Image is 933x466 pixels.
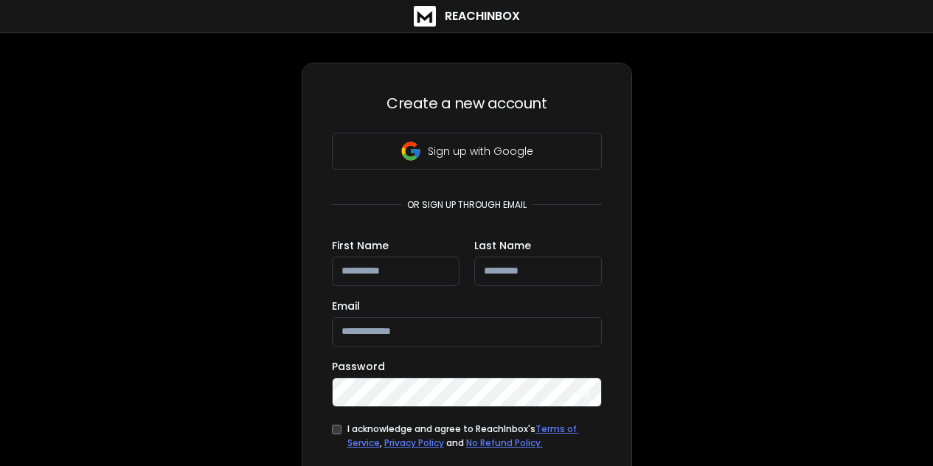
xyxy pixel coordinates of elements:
[414,6,436,27] img: logo
[384,437,444,449] a: Privacy Policy
[332,133,602,170] button: Sign up with Google
[414,6,520,27] a: ReachInbox
[466,437,543,449] a: No Refund Policy.
[445,7,520,25] h1: ReachInbox
[347,422,602,451] div: I acknowledge and agree to ReachInbox's , and
[474,240,531,251] label: Last Name
[332,361,385,372] label: Password
[332,301,360,311] label: Email
[428,144,533,159] p: Sign up with Google
[401,199,533,211] p: or sign up through email
[332,240,389,251] label: First Name
[332,93,602,114] h3: Create a new account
